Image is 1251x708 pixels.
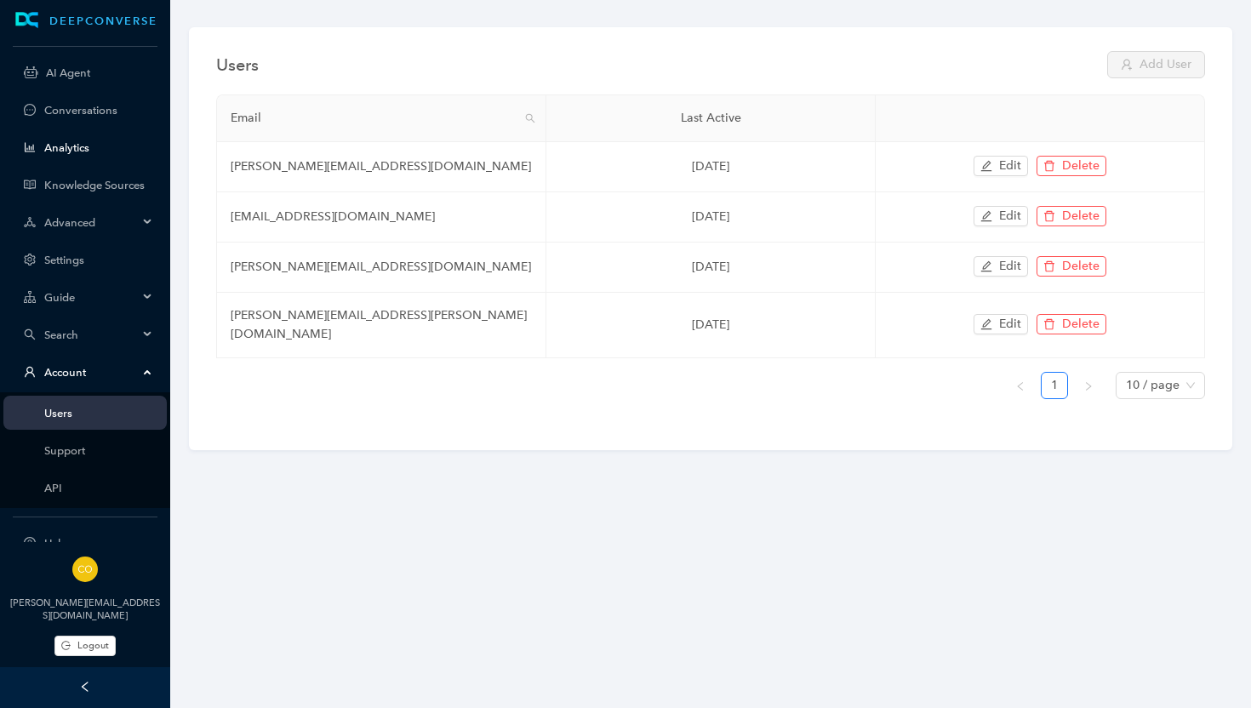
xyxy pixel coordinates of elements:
[1075,372,1102,399] button: right
[1037,256,1106,277] button: deleteDelete
[61,641,71,650] span: logout
[999,157,1021,175] span: Edit
[546,192,876,243] td: [DATE]
[546,95,876,142] th: Last Active
[980,210,992,222] span: edit
[24,328,36,340] span: search
[974,314,1028,334] button: editEdit
[44,254,153,266] a: Settings
[217,192,546,243] td: [EMAIL_ADDRESS][DOMAIN_NAME]
[217,243,546,293] td: [PERSON_NAME][EMAIL_ADDRESS][DOMAIN_NAME]
[54,636,116,656] button: Logout
[44,537,153,550] span: Help
[999,207,1021,226] span: Edit
[1062,207,1100,226] span: Delete
[217,293,546,358] td: [PERSON_NAME][EMAIL_ADDRESS][PERSON_NAME][DOMAIN_NAME]
[24,216,36,228] span: deployment-unit
[1043,318,1055,330] span: delete
[1107,51,1205,78] button: user-addAdd User
[1007,372,1034,399] li: Previous Page
[1043,160,1055,172] span: delete
[216,51,259,78] span: Users
[1116,372,1205,399] div: Page Size
[1042,373,1067,398] a: 1
[24,537,36,549] span: question-circle
[1083,381,1094,391] span: right
[999,315,1021,334] span: Edit
[1062,315,1100,334] span: Delete
[999,257,1021,276] span: Edit
[24,366,36,378] span: user
[44,291,138,304] span: Guide
[44,366,138,379] span: Account
[72,557,98,582] img: 9bd6fc8dc59eafe68b94aecc33e6c356
[546,142,876,192] td: [DATE]
[217,142,546,192] td: [PERSON_NAME][EMAIL_ADDRESS][DOMAIN_NAME]
[1075,372,1102,399] li: Next Page
[44,141,153,154] a: Analytics
[522,106,539,131] span: search
[974,156,1028,176] button: editEdit
[546,293,876,358] td: [DATE]
[44,328,138,341] span: Search
[1041,372,1068,399] li: 1
[1007,372,1034,399] button: left
[3,12,167,29] a: LogoDEEPCONVERSE
[44,104,153,117] a: Conversations
[525,113,535,123] span: search
[77,638,109,653] span: Logout
[44,216,138,229] span: Advanced
[231,109,518,128] span: Email
[44,179,153,191] a: Knowledge Sources
[44,482,153,494] a: API
[546,243,876,293] td: [DATE]
[974,256,1028,277] button: editEdit
[1062,257,1100,276] span: Delete
[980,318,992,330] span: edit
[980,160,992,172] span: edit
[1043,210,1055,222] span: delete
[1037,314,1106,334] button: deleteDelete
[44,444,153,457] a: Support
[1062,157,1100,175] span: Delete
[974,206,1028,226] button: editEdit
[1037,206,1106,226] button: deleteDelete
[1126,373,1195,398] span: 10 / page
[46,66,153,79] a: AI Agent
[1015,381,1025,391] span: left
[1043,260,1055,272] span: delete
[980,260,992,272] span: edit
[1037,156,1106,176] button: deleteDelete
[44,407,153,420] a: Users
